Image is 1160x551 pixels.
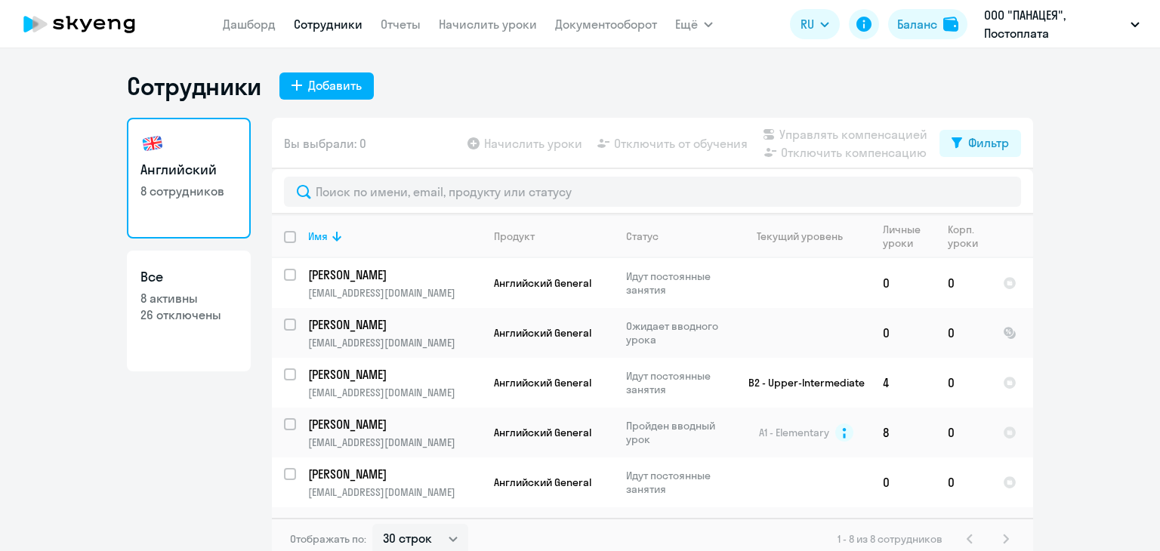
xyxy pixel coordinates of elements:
span: Английский General [494,326,591,340]
td: 0 [936,358,991,408]
button: Фильтр [939,130,1021,157]
td: 0 [871,258,936,308]
span: A1 - Elementary [759,426,829,439]
td: 0 [936,308,991,358]
p: 26 отключены [140,306,237,323]
p: Ожидает вводного урока [626,319,730,346]
p: [PERSON_NAME] [308,516,479,532]
p: [PERSON_NAME] [308,366,479,383]
span: 1 - 8 из 8 сотрудников [838,532,942,546]
td: 0 [936,457,991,507]
div: Статус [626,229,659,243]
a: [PERSON_NAME] [308,466,481,482]
div: Имя [308,229,481,243]
a: Все8 активны26 отключены [127,251,251,371]
div: Баланс [897,15,937,33]
p: Идут постоянные занятия [626,469,730,496]
div: Фильтр [968,134,1009,152]
p: ООО "ПАНАЦЕЯ", Постоплата [984,6,1125,42]
td: 0 [871,457,936,507]
div: Корп. уроки [948,223,980,250]
p: [EMAIL_ADDRESS][DOMAIN_NAME] [308,336,481,349]
button: Добавить [279,72,374,100]
p: [EMAIL_ADDRESS][DOMAIN_NAME] [308,485,481,499]
div: Имя [308,229,328,243]
td: 8 [871,408,936,457]
button: RU [790,9,840,39]
p: [PERSON_NAME] [308,266,479,283]
span: Ещё [675,15,698,33]
a: [PERSON_NAME] [308,316,481,333]
p: [PERSON_NAME] [308,416,479,432]
a: Отчеты [381,17,421,32]
div: Добавить [308,76,362,94]
a: Английский8 сотрудников [127,118,251,239]
p: [PERSON_NAME] [308,466,479,482]
p: Идут постоянные занятия [626,269,730,297]
p: [PERSON_NAME] [308,316,479,333]
a: [PERSON_NAME] [308,366,481,383]
div: Личные уроки [883,223,925,250]
a: [PERSON_NAME] [308,266,481,283]
p: [EMAIL_ADDRESS][DOMAIN_NAME] [308,286,481,300]
p: Идут постоянные занятия [626,369,730,396]
p: [EMAIL_ADDRESS][DOMAIN_NAME] [308,436,481,449]
div: Продукт [494,229,535,243]
button: Балансbalance [888,9,967,39]
h1: Сотрудники [127,71,261,101]
td: 0 [936,258,991,308]
input: Поиск по имени, email, продукту или статусу [284,177,1021,207]
p: 8 сотрудников [140,183,237,199]
a: [PERSON_NAME] [308,516,481,532]
td: 0 [936,408,991,457]
span: Английский General [494,376,591,389]
button: Ещё [675,9,713,39]
a: Дашборд [223,17,276,32]
div: Личные уроки [883,223,935,250]
p: [EMAIL_ADDRESS][DOMAIN_NAME] [308,386,481,399]
td: 4 [871,358,936,408]
a: Сотрудники [294,17,362,32]
a: [PERSON_NAME] [308,416,481,432]
img: english [140,131,165,155]
span: Английский General [494,426,591,439]
span: Вы выбрали: 0 [284,134,366,152]
p: 8 активны [140,290,237,306]
div: Продукт [494,229,613,243]
div: Статус [626,229,730,243]
h3: Английский [140,160,237,180]
div: Текущий уровень [742,229,870,243]
div: Корп. уроки [948,223,990,250]
a: Начислить уроки [439,17,537,32]
span: Английский General [494,476,591,489]
span: Английский General [494,276,591,290]
a: Документооборот [555,17,657,32]
span: RU [801,15,814,33]
img: balance [943,17,958,32]
td: 0 [871,308,936,358]
p: Пройден вводный урок [626,419,730,446]
button: ООО "ПАНАЦЕЯ", Постоплата [976,6,1147,42]
span: Отображать по: [290,532,366,546]
td: B2 - Upper-Intermediate [730,358,871,408]
h3: Все [140,267,237,287]
div: Текущий уровень [757,229,843,243]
